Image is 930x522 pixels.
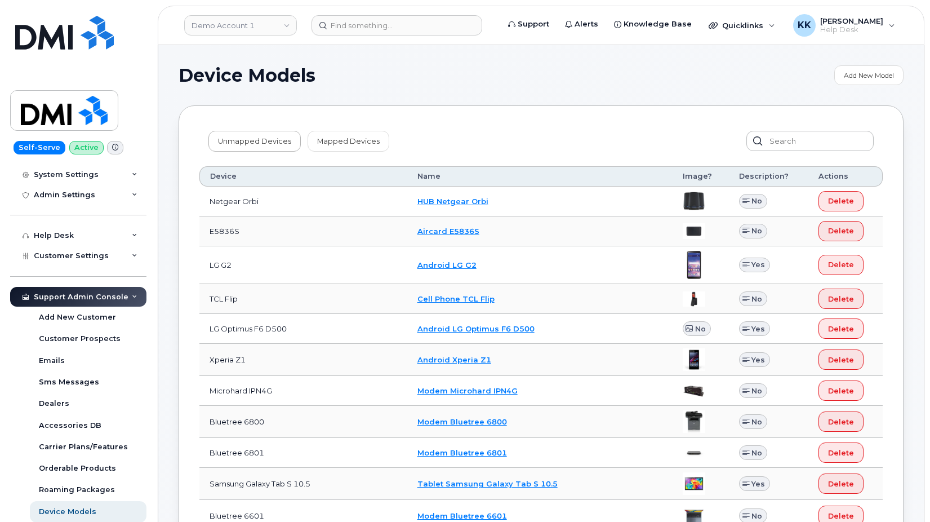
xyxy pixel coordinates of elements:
span: Delete [828,259,854,270]
td: Samsung Galaxy Tab S 10.5 [199,468,407,500]
span: Yes [751,479,765,489]
button: Delete [818,474,864,494]
span: No [751,196,762,206]
span: Delete [828,324,854,334]
span: No [751,448,762,458]
a: Modem Bluetree 6801 [417,448,507,457]
a: Cell Phone TCL Flip [417,294,495,303]
span: Delete [828,448,854,458]
span: No [751,417,762,427]
span: Delete [828,225,854,236]
button: Delete [818,350,864,370]
button: Delete [818,381,864,401]
img: image20231002-4137094-rxixnz.jpeg [683,348,705,371]
img: image20231002-4137094-1md6p5u.jpeg [683,445,705,461]
td: Bluetree 6801 [199,438,407,468]
th: Device [199,166,407,187]
td: Microhard IPN4G [199,376,407,406]
a: Android Xperia Z1 [417,355,491,364]
button: Delete [818,412,864,432]
th: Description? [729,166,808,187]
img: image20231002-4137094-88okhv.jpeg [683,291,705,307]
td: LG G2 [199,246,407,284]
span: No [751,386,762,396]
td: Netgear Orbi [199,187,407,216]
a: Android LG Optimus F6 D500 [417,324,535,333]
span: Delete [828,511,854,521]
img: image20231002-4137094-8a63mw.jpeg [683,410,705,433]
img: image20231002-4137094-6mbmwn.jpeg [683,251,705,279]
img: image20231002-4137094-ugjnjr.jpeg [683,192,705,210]
span: No [751,294,762,304]
td: TCL Flip [199,284,407,314]
a: Modem Microhard IPN4G [417,386,518,395]
button: Delete [818,255,864,275]
span: Yes [751,324,765,334]
span: No [751,225,762,236]
button: Delete [818,289,864,309]
td: Xperia Z1 [199,344,407,376]
a: Tablet Samsung Galaxy Tab S 10.5 [417,479,558,488]
a: Add New Model [834,65,904,85]
a: Unmapped Devices [208,131,301,151]
span: Yes [751,259,765,270]
span: Delete [828,479,854,489]
a: Android LG G2 [417,260,477,269]
span: No [695,324,706,334]
th: Actions [808,166,883,187]
img: image20231002-4137094-1roxo0z.jpeg [683,472,705,495]
span: Delete [828,386,854,396]
button: Delete [818,221,864,241]
th: Name [407,166,673,187]
span: Delete [828,355,854,365]
button: Delete [818,318,864,339]
img: image20231002-4137094-1lb3fl4.jpeg [683,384,705,398]
td: Bluetree 6800 [199,406,407,438]
button: Delete [818,443,864,463]
td: LG Optimus F6 D500 [199,314,407,344]
a: Modem Bluetree 6800 [417,417,507,426]
img: image20231002-4137094-567khy.jpeg [683,223,705,238]
span: Delete [828,294,854,304]
a: HUB Netgear Orbi [417,197,488,206]
span: Yes [751,355,765,365]
td: E5836S [199,216,407,246]
a: Modem Bluetree 6601 [417,511,507,520]
span: Device Models [179,67,315,84]
span: Delete [828,417,854,427]
a: Mapped Devices [308,131,389,151]
span: Delete [828,196,854,206]
th: Image? [673,166,729,187]
a: Aircard E5836S [417,227,479,236]
input: Search [746,131,874,151]
button: Delete [818,191,864,211]
span: No [751,511,762,521]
